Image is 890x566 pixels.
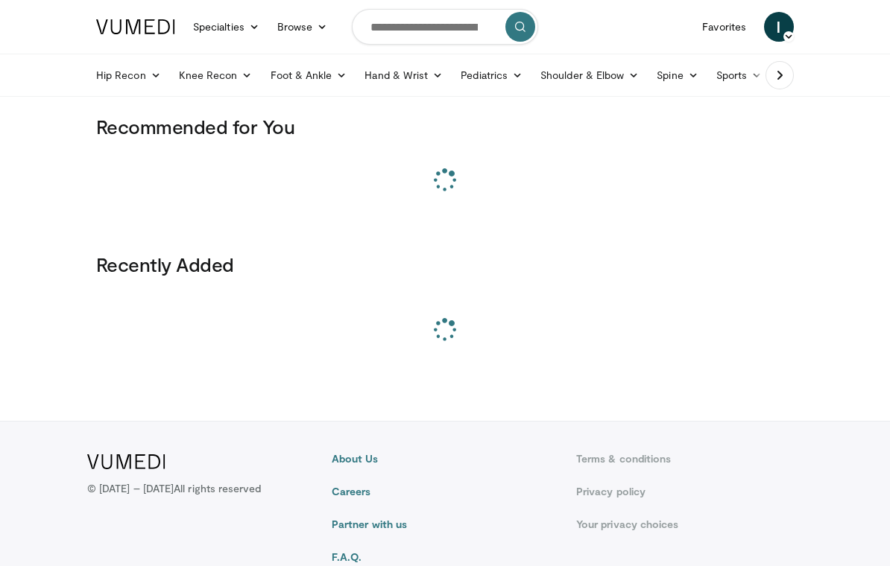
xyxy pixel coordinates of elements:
p: © [DATE] – [DATE] [87,481,262,496]
h3: Recently Added [96,252,794,276]
a: Spine [648,60,707,90]
img: VuMedi Logo [87,454,165,469]
h3: Recommended for You [96,115,794,139]
span: All rights reserved [174,482,261,495]
a: Shoulder & Elbow [531,60,648,90]
a: Pediatrics [452,60,531,90]
a: Sports [707,60,771,90]
a: Careers [332,484,558,499]
a: Hand & Wrist [356,60,452,90]
a: Specialties [184,12,268,42]
a: Partner with us [332,517,558,532]
a: About Us [332,451,558,466]
a: Hip Recon [87,60,170,90]
a: Favorites [693,12,755,42]
img: VuMedi Logo [96,19,175,34]
a: Browse [268,12,337,42]
a: Knee Recon [170,60,262,90]
a: I [764,12,794,42]
a: Your privacy choices [576,517,803,532]
input: Search topics, interventions [352,9,538,45]
a: F.A.Q. [332,550,558,565]
a: Foot & Ankle [262,60,356,90]
a: Terms & conditions [576,451,803,466]
a: Privacy policy [576,484,803,499]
